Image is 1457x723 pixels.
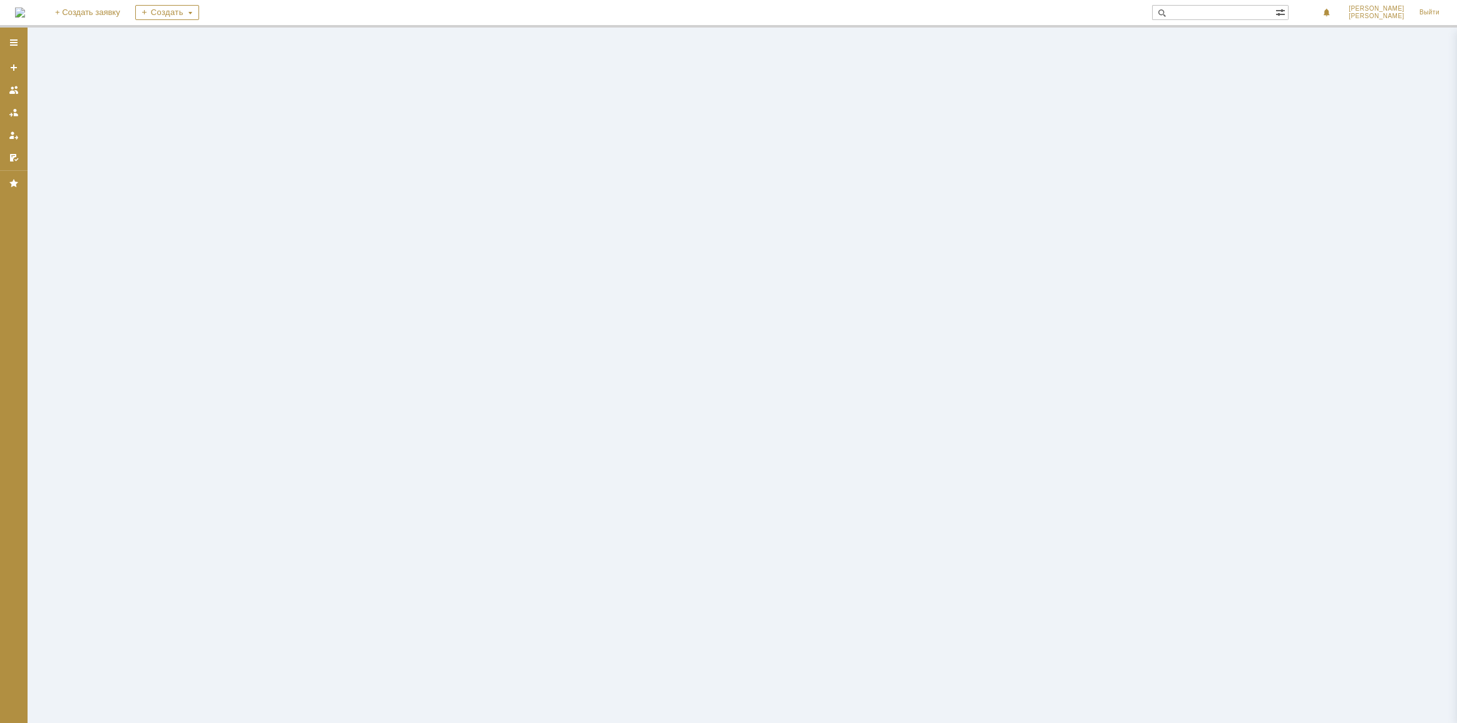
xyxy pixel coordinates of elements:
a: Заявки в моей ответственности [4,103,24,123]
a: Мои заявки [4,125,24,145]
span: [PERSON_NAME] [1349,13,1404,20]
a: Создать заявку [4,58,24,78]
img: logo [15,8,25,18]
a: Заявки на командах [4,80,24,100]
span: [PERSON_NAME] [1349,5,1404,13]
a: Мои согласования [4,148,24,168]
a: Перейти на домашнюю страницу [15,8,25,18]
div: Создать [135,5,199,20]
span: Расширенный поиск [1275,6,1288,18]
